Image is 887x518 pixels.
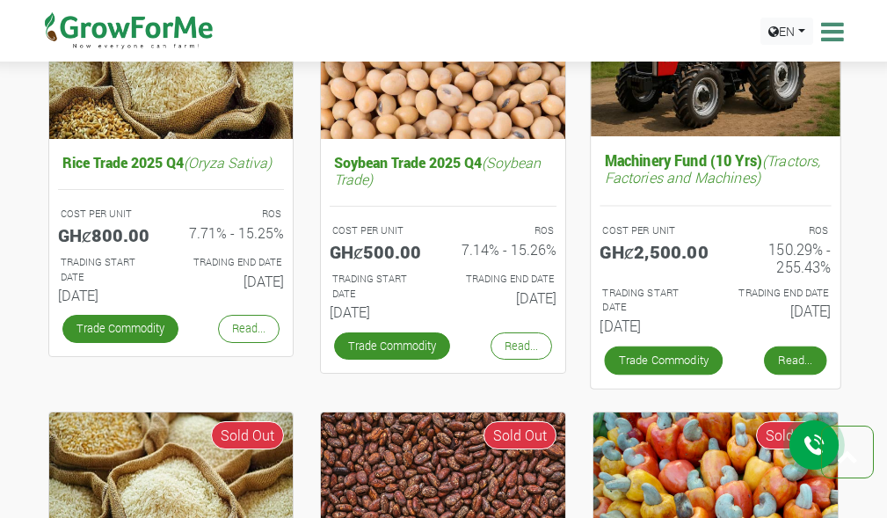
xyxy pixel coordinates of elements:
[483,421,556,449] span: Sold Out
[62,315,178,342] a: Trade Commodity
[765,347,827,375] a: Read...
[730,303,832,320] h6: [DATE]
[603,285,700,315] p: Estimated Trading Start Date
[332,272,427,302] p: Estimated Trading Start Date
[605,151,821,187] i: (Tractors, Factories and Machines)
[456,241,556,258] h6: 7.14% - 15.26%
[600,148,832,343] a: Machinery Fund (10 Yrs)(Tractors, Factories and Machines) COST PER UNIT GHȼ2,500.00 ROS 150.29% -...
[730,241,832,275] h6: 150.29% - 255.43%
[58,150,285,311] a: Rice Trade 2025 Q4(Oryza Sativa) COST PER UNIT GHȼ800.00 ROS 7.71% - 15.25% TRADING START DATE [D...
[186,255,281,270] p: Estimated Trading End Date
[456,289,556,306] h6: [DATE]
[756,421,829,449] span: Sold Out
[184,153,272,171] i: (Oryza Sativa)
[459,272,554,287] p: Estimated Trading End Date
[184,273,284,289] h6: [DATE]
[603,223,700,238] p: COST PER UNIT
[61,207,156,222] p: COST PER UNIT
[330,241,430,262] h5: GHȼ500.00
[218,315,280,342] a: Read...
[330,303,430,320] h6: [DATE]
[58,287,158,303] h6: [DATE]
[760,18,813,45] a: EN
[332,223,427,238] p: COST PER UNIT
[600,148,832,191] h5: Machinery Fund (10 Yrs)
[605,347,723,375] a: Trade Commodity
[334,332,450,360] a: Trade Commodity
[732,285,829,300] p: Estimated Trading End Date
[211,421,284,449] span: Sold Out
[600,241,702,262] h5: GHȼ2,500.00
[58,224,158,245] h5: GHȼ800.00
[732,223,829,238] p: ROS
[58,150,285,175] h5: Rice Trade 2025 Q4
[61,255,156,285] p: Estimated Trading Start Date
[184,224,284,241] h6: 7.71% - 15.25%
[600,318,702,336] h6: [DATE]
[330,150,556,192] h5: Soybean Trade 2025 Q4
[334,153,541,188] i: (Soybean Trade)
[491,332,552,360] a: Read...
[459,223,554,238] p: ROS
[186,207,281,222] p: ROS
[330,150,556,328] a: Soybean Trade 2025 Q4(Soybean Trade) COST PER UNIT GHȼ500.00 ROS 7.14% - 15.26% TRADING START DAT...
